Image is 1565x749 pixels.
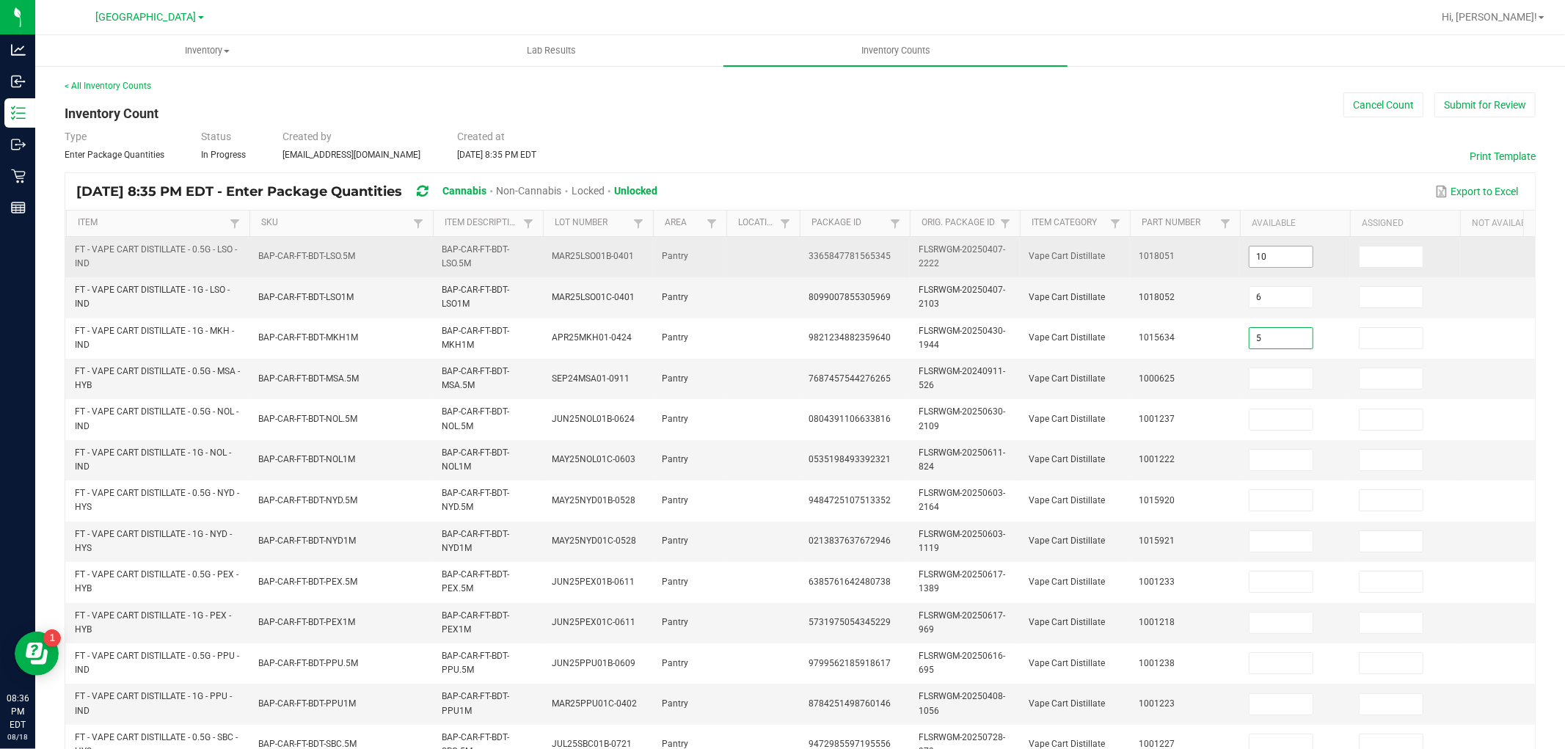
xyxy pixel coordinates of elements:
[65,81,151,91] a: < All Inventory Counts
[1139,577,1175,587] span: 1001233
[258,292,354,302] span: BAP-CAR-FT-BDT-LSO1M
[738,217,776,229] a: LocationSortable
[662,536,688,546] span: Pantry
[1139,414,1175,424] span: 1001237
[35,35,379,66] a: Inventory
[1029,536,1105,546] span: Vape Cart Distillate
[1139,617,1175,627] span: 1001218
[552,577,635,587] span: JUN25PEX01B-0611
[1032,217,1106,229] a: Item CategorySortable
[258,251,355,261] span: BAP-CAR-FT-BDT-LSO.5M
[65,131,87,142] span: Type
[1029,658,1105,668] span: Vape Cart Distillate
[75,366,240,390] span: FT - VAPE CART DISTILLATE - 0.5G - MSA - HYB
[809,698,891,709] span: 8784251498760146
[809,658,891,668] span: 9799562185918617
[1139,495,1175,505] span: 1015920
[552,739,632,749] span: JUL25SBC01B-0721
[76,178,668,205] div: [DATE] 8:35 PM EDT - Enter Package Quantities
[552,373,630,384] span: SEP24MSA01-0911
[11,200,26,215] inline-svg: Reports
[1142,217,1216,229] a: Part NumberSortable
[1029,577,1105,587] span: Vape Cart Distillate
[258,739,357,749] span: BAP-CAR-FT-BDT-SBC.5M
[1139,739,1175,749] span: 1001227
[282,131,332,142] span: Created by
[809,617,891,627] span: 5731975054345229
[919,569,1005,593] span: FLSRWGM-20250617-1389
[65,106,158,121] span: Inventory Count
[11,43,26,57] inline-svg: Analytics
[258,658,358,668] span: BAP-CAR-FT-BDT-PPU.5M
[457,150,536,160] span: [DATE] 8:35 PM EDT
[442,691,509,715] span: BAP-CAR-FT-BDT-PPU1M
[96,11,197,23] span: [GEOGRAPHIC_DATA]
[1139,292,1175,302] span: 1018052
[919,691,1005,715] span: FLSRWGM-20250408-1056
[442,529,509,553] span: BAP-CAR-FT-BDT-NYD1M
[1029,495,1105,505] span: Vape Cart Distillate
[809,292,891,302] span: 8099007855305969
[1139,251,1175,261] span: 1018051
[552,332,632,343] span: APR25MKH01-0424
[1216,214,1234,233] a: Filter
[922,217,996,229] a: Orig. Package IdSortable
[261,217,409,229] a: SKUSortable
[1029,251,1105,261] span: Vape Cart Distillate
[226,214,244,233] a: Filter
[201,131,231,142] span: Status
[811,217,886,229] a: Package IdSortable
[919,285,1005,309] span: FLSRWGM-20250407-2103
[75,691,232,715] span: FT - VAPE CART DISTILLATE - 1G - PPU - IND
[36,44,379,57] span: Inventory
[996,214,1014,233] a: Filter
[457,131,505,142] span: Created at
[614,185,657,197] span: Unlocked
[630,214,647,233] a: Filter
[1139,658,1175,668] span: 1001238
[258,617,355,627] span: BAP-CAR-FT-BDT-PEX1M
[665,217,702,229] a: AreaSortable
[662,373,688,384] span: Pantry
[809,577,891,587] span: 6385761642480738
[442,610,509,635] span: BAP-CAR-FT-BDT-PEX1M
[552,292,635,302] span: MAR25LSO01C-0401
[442,285,509,309] span: BAP-CAR-FT-BDT-LSO1M
[11,137,26,152] inline-svg: Outbound
[662,495,688,505] span: Pantry
[703,214,721,233] a: Filter
[258,454,355,464] span: BAP-CAR-FT-BDT-NOL1M
[555,217,629,229] a: Lot NumberSortable
[43,629,61,647] iframe: Resource center unread badge
[65,150,164,160] span: Enter Package Quantities
[1139,332,1175,343] span: 1015634
[552,495,635,505] span: MAY25NYD01B-0528
[519,214,537,233] a: Filter
[842,44,950,57] span: Inventory Counts
[919,488,1005,512] span: FLSRWGM-20250603-2164
[1029,454,1105,464] span: Vape Cart Distillate
[809,454,891,464] span: 0535198493392321
[442,651,509,675] span: BAP-CAR-FT-BDT-PPU.5M
[11,74,26,89] inline-svg: Inbound
[507,44,596,57] span: Lab Results
[919,447,1005,472] span: FLSRWGM-20250611-824
[409,214,427,233] a: Filter
[1139,698,1175,709] span: 1001223
[809,739,891,749] span: 9472985597195556
[75,285,230,309] span: FT - VAPE CART DISTILLATE - 1G - LSO - IND
[258,373,359,384] span: BAP-CAR-FT-BDT-MSA.5M
[75,651,239,675] span: FT - VAPE CART DISTILLATE - 0.5G - PPU - IND
[919,529,1005,553] span: FLSRWGM-20250603-1119
[75,447,231,472] span: FT - VAPE CART DISTILLATE - 1G - NOL - IND
[496,185,561,197] span: Non-Cannabis
[723,35,1068,66] a: Inventory Counts
[662,617,688,627] span: Pantry
[662,251,688,261] span: Pantry
[75,406,238,431] span: FT - VAPE CART DISTILLATE - 0.5G - NOL - IND
[662,454,688,464] span: Pantry
[809,251,891,261] span: 3365847781565345
[1139,373,1175,384] span: 1000625
[75,529,232,553] span: FT - VAPE CART DISTILLATE - 1G - NYD - HYS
